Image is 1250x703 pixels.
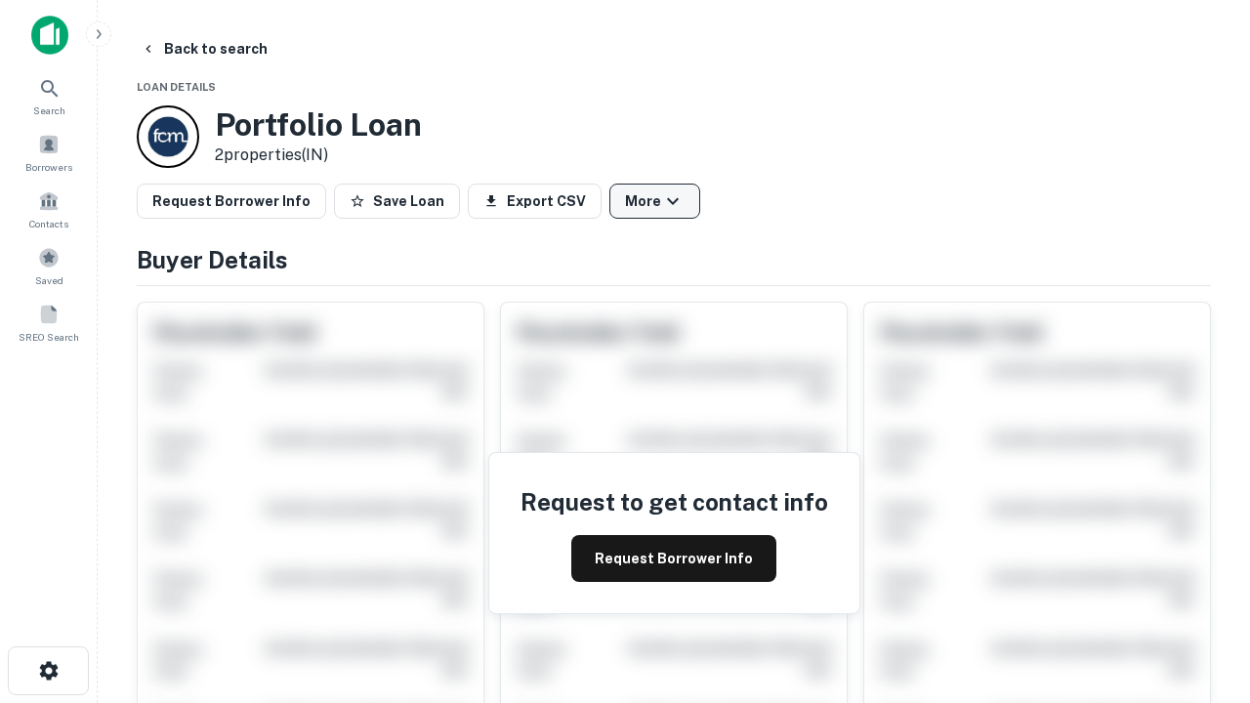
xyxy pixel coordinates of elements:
[137,184,326,219] button: Request Borrower Info
[215,144,422,167] p: 2 properties (IN)
[29,216,68,231] span: Contacts
[25,159,72,175] span: Borrowers
[6,183,92,235] a: Contacts
[133,31,275,66] button: Back to search
[137,81,216,93] span: Loan Details
[137,242,1211,277] h4: Buyer Details
[1152,547,1250,641] iframe: Chat Widget
[609,184,700,219] button: More
[6,126,92,179] a: Borrowers
[334,184,460,219] button: Save Loan
[33,103,65,118] span: Search
[571,535,776,582] button: Request Borrower Info
[6,239,92,292] a: Saved
[6,296,92,349] a: SREO Search
[31,16,68,55] img: capitalize-icon.png
[6,69,92,122] a: Search
[35,272,63,288] span: Saved
[19,329,79,345] span: SREO Search
[468,184,602,219] button: Export CSV
[521,484,828,519] h4: Request to get contact info
[215,106,422,144] h3: Portfolio Loan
